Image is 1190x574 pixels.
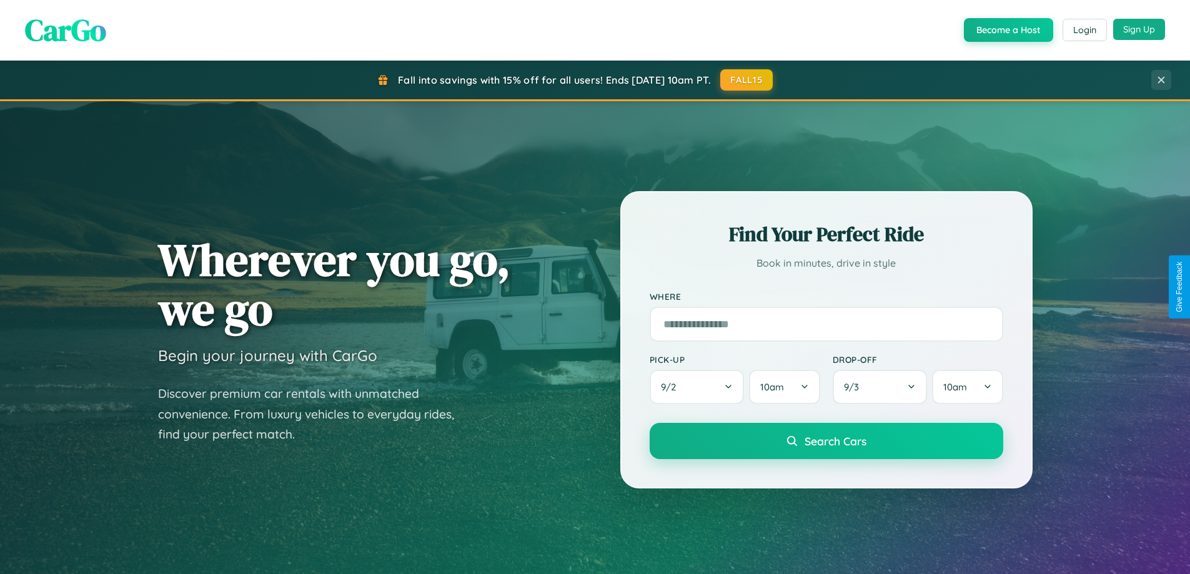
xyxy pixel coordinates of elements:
button: Sign Up [1113,19,1165,40]
label: Where [650,291,1003,302]
span: 10am [943,381,967,393]
button: Login [1063,19,1107,41]
p: Discover premium car rentals with unmatched convenience. From luxury vehicles to everyday rides, ... [158,383,470,445]
button: 10am [932,370,1003,404]
h1: Wherever you go, we go [158,235,510,334]
label: Pick-up [650,354,820,365]
span: 9 / 2 [661,381,682,393]
span: 10am [760,381,784,393]
button: Search Cars [650,423,1003,459]
label: Drop-off [833,354,1003,365]
button: Become a Host [964,18,1053,42]
button: 10am [749,370,820,404]
span: Search Cars [805,434,866,448]
span: Fall into savings with 15% off for all users! Ends [DATE] 10am PT. [398,74,711,86]
h2: Find Your Perfect Ride [650,220,1003,248]
div: Give Feedback [1175,262,1184,312]
h3: Begin your journey with CarGo [158,346,377,365]
span: 9 / 3 [844,381,865,393]
p: Book in minutes, drive in style [650,254,1003,272]
button: FALL15 [720,69,773,91]
button: 9/2 [650,370,745,404]
span: CarGo [25,9,106,51]
button: 9/3 [833,370,928,404]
